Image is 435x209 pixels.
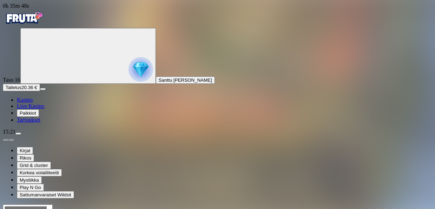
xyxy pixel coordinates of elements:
[17,154,34,162] button: Rikos
[3,77,20,83] span: Taso 16
[17,176,42,184] button: Mystiikka
[17,162,51,169] button: Grid & cluster
[40,88,46,90] button: menu
[20,155,31,161] span: Rikos
[3,9,432,123] nav: Primary
[3,84,40,91] button: Talletusplus icon20.36 €
[15,133,21,135] button: menu
[17,169,62,176] button: Korkea volatiliteetti
[20,177,39,183] span: Mystiikka
[17,147,33,154] button: Kirjat
[8,139,14,141] button: next slide
[17,184,44,191] button: Play N Go
[3,22,45,28] a: Fruta
[3,3,29,9] span: user session time
[3,97,432,123] nav: Main menu
[20,170,59,175] span: Korkea volatiliteetti
[20,163,48,168] span: Grid & cluster
[20,185,41,190] span: Play N Go
[20,110,36,116] span: Palkkiot
[3,9,45,27] img: Fruta
[159,77,212,83] span: Santtu [PERSON_NAME]
[128,57,153,82] img: reward progress
[20,28,156,84] button: reward progress
[17,191,74,198] button: Sattumanvaraiset Wildsit
[20,192,71,197] span: Sattumanvaraiset Wildsit
[156,76,215,84] button: Santtu [PERSON_NAME]
[3,139,8,141] button: prev slide
[17,103,45,109] a: Live Kasino
[17,117,40,123] a: Tarjoukset
[3,129,15,135] span: 15:21
[21,85,37,90] span: 20.36 €
[17,97,33,103] a: Kasino
[20,148,30,153] span: Kirjat
[6,85,21,90] span: Talletus
[17,109,39,117] button: Palkkiot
